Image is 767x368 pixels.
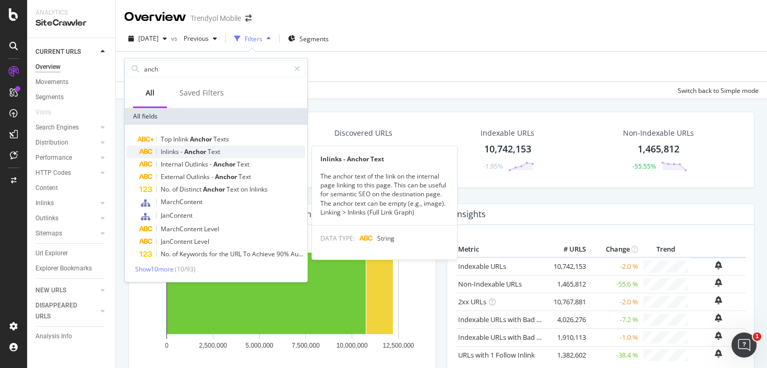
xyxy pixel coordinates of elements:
[589,275,641,293] td: -55.6 %
[35,183,108,194] a: Content
[219,250,230,258] span: the
[277,250,291,258] span: 90%
[547,275,589,293] td: 1,465,812
[458,297,486,306] a: 2xx URLs
[589,311,641,328] td: -7.2 %
[35,137,98,148] a: Distribution
[589,346,641,364] td: -38.4 %
[35,331,72,342] div: Analysis Info
[245,34,262,43] div: Filters
[209,250,219,258] span: for
[230,30,275,47] button: Filters
[35,198,98,209] a: Inlinks
[547,328,589,346] td: 1,910,113
[589,293,641,311] td: -2.0 %
[35,331,108,342] a: Analysis Info
[337,342,368,349] text: 10,000,000
[245,15,251,22] div: arrow-right-arrow-left
[547,346,589,364] td: 1,382,602
[161,197,202,206] span: MarchContent
[230,250,243,258] span: URL
[35,92,64,103] div: Segments
[35,107,62,118] a: Visits
[35,46,81,57] div: CURRENT URLS
[589,328,641,346] td: -1.0 %
[179,34,209,43] span: Previous
[35,137,68,148] div: Distribution
[35,46,98,57] a: CURRENT URLS
[137,242,427,363] svg: A chart.
[252,250,277,258] span: Achieve
[715,278,722,287] div: bell-plus
[547,311,589,328] td: 4,026,276
[199,342,227,349] text: 2,500,000
[35,285,66,296] div: NEW URLS
[320,234,355,243] span: DATA TYPE:
[753,333,761,341] span: 1
[211,172,215,181] span: -
[674,82,759,99] button: Switch back to Simple mode
[161,172,186,181] span: External
[35,107,51,118] div: Visits
[632,162,656,171] div: -55.55%
[213,135,229,144] span: Texts
[732,333,757,358] iframe: Intercom live chat
[35,168,98,179] a: HTTP Codes
[213,160,237,169] span: Anchor
[458,333,572,342] a: Indexable URLs with Bad Description
[179,250,209,258] span: Keywords
[312,155,457,163] div: Inlinks - Anchor Text
[161,237,194,246] span: JanContent
[194,237,209,246] span: Level
[186,172,211,181] span: Outlinks
[210,160,213,169] span: -
[589,257,641,276] td: -2.0 %
[715,349,722,358] div: bell-plus
[35,248,68,259] div: Url Explorer
[226,185,241,194] span: Text
[641,242,691,257] th: Trend
[161,135,173,144] span: Top
[179,30,221,47] button: Previous
[203,185,226,194] span: Anchor
[249,185,268,194] span: Inlinks
[237,160,249,169] span: Text
[334,128,392,138] div: Discovered URLs
[35,62,108,73] a: Overview
[458,315,545,324] a: Indexable URLs with Bad H1
[35,8,107,17] div: Analytics
[638,143,679,156] div: 1,465,812
[35,122,98,133] a: Search Engines
[161,211,193,220] span: JanContent
[35,17,107,29] div: SiteCrawler
[35,77,68,88] div: Movements
[173,135,190,144] span: Inlink
[291,250,318,258] span: Audience
[35,248,108,259] a: Url Explorer
[284,30,333,47] button: Segments
[175,265,196,274] span: ( 10 / 93 )
[165,342,169,349] text: 0
[204,224,219,233] span: Level
[171,34,179,43] span: vs
[161,224,204,233] span: MarchContent
[382,342,414,349] text: 12,500,000
[35,263,92,274] div: Explorer Bookmarks
[135,265,174,274] span: Show 10 more
[179,185,203,194] span: Distinct
[35,213,98,224] a: Outlinks
[35,62,61,73] div: Overview
[35,198,54,209] div: Inlinks
[715,314,722,322] div: bell-plus
[35,300,88,322] div: DISAPPEARED URLS
[377,234,394,243] span: String
[547,293,589,311] td: 10,767,881
[458,279,522,289] a: Non-Indexable URLs
[35,228,62,239] div: Sitemaps
[161,147,181,156] span: Inlinks
[243,250,252,258] span: To
[238,172,251,181] span: Text
[161,160,185,169] span: Internal
[184,147,208,156] span: Anchor
[125,108,307,125] div: All fields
